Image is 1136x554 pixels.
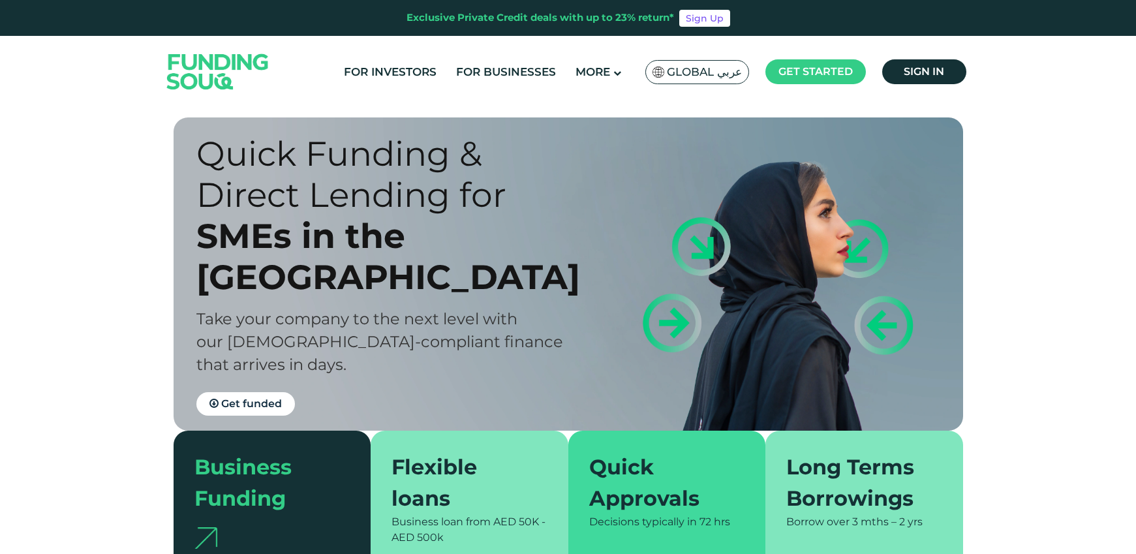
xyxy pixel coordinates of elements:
img: arrow [194,527,217,549]
span: Sign in [904,65,944,78]
div: Quick Approvals [589,452,729,514]
a: For Investors [341,61,440,83]
div: Long Terms Borrowings [786,452,927,514]
div: Quick Funding & Direct Lending for [196,133,591,215]
img: Logo [154,38,282,104]
span: More [576,65,610,78]
span: Decisions typically in [589,516,697,528]
div: Flexible loans [391,452,532,514]
a: Sign in [882,59,966,84]
span: Borrow over [786,516,850,528]
span: Business loan from [391,516,491,528]
span: Take your company to the next level with our [DEMOGRAPHIC_DATA]-compliant finance that arrives in... [196,309,563,374]
span: Get started [778,65,853,78]
span: Get funded [221,397,282,410]
div: Business Funding [194,452,335,514]
span: Global عربي [667,65,742,80]
a: For Businesses [453,61,559,83]
span: 3 mths – 2 yrs [852,516,923,528]
a: Sign Up [679,10,730,27]
div: SMEs in the [GEOGRAPHIC_DATA] [196,215,591,298]
a: Get funded [196,392,295,416]
img: SA Flag [652,67,664,78]
div: Exclusive Private Credit deals with up to 23% return* [407,10,674,25]
span: 72 hrs [699,516,730,528]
